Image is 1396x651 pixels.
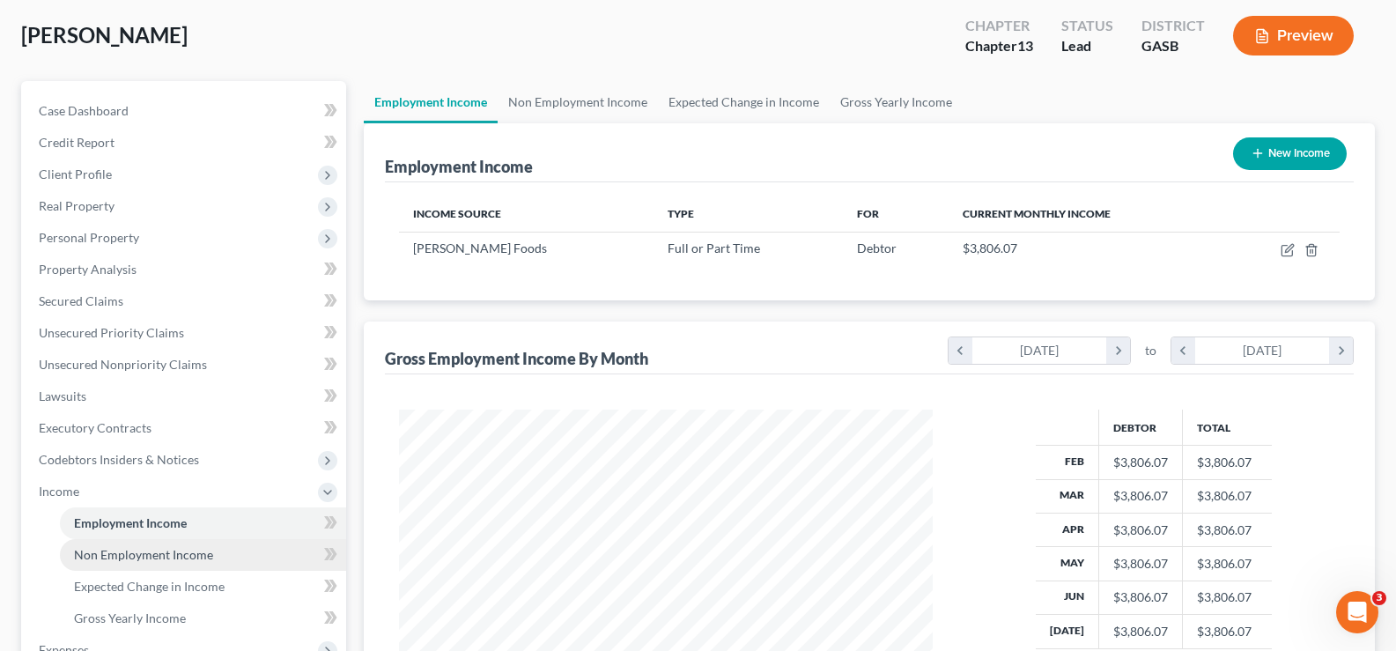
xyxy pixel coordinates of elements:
[39,452,199,467] span: Codebtors Insiders & Notices
[60,539,346,571] a: Non Employment Income
[1182,513,1272,546] td: $3,806.07
[1036,479,1099,513] th: Mar
[658,81,830,123] a: Expected Change in Income
[949,337,972,364] i: chevron_left
[1182,615,1272,648] td: $3,806.07
[25,381,346,412] a: Lawsuits
[25,349,346,381] a: Unsecured Nonpriority Claims
[1372,591,1386,605] span: 3
[965,36,1033,56] div: Chapter
[39,357,207,372] span: Unsecured Nonpriority Claims
[1145,342,1156,359] span: to
[1182,581,1272,614] td: $3,806.07
[39,484,79,499] span: Income
[60,571,346,603] a: Expected Change in Income
[60,507,346,539] a: Employment Income
[25,95,346,127] a: Case Dashboard
[39,198,114,213] span: Real Property
[1141,36,1205,56] div: GASB
[1182,446,1272,479] td: $3,806.07
[1061,16,1113,36] div: Status
[1036,513,1099,546] th: Apr
[1182,410,1272,445] th: Total
[963,240,1017,255] span: $3,806.07
[74,547,213,562] span: Non Employment Income
[1182,547,1272,581] td: $3,806.07
[21,22,188,48] span: [PERSON_NAME]
[39,325,184,340] span: Unsecured Priority Claims
[25,254,346,285] a: Property Analysis
[39,230,139,245] span: Personal Property
[39,388,86,403] span: Lawsuits
[74,515,187,530] span: Employment Income
[1061,36,1113,56] div: Lead
[74,579,225,594] span: Expected Change in Income
[1113,623,1168,640] div: $3,806.07
[972,337,1107,364] div: [DATE]
[1098,410,1182,445] th: Debtor
[1171,337,1195,364] i: chevron_left
[1113,522,1168,539] div: $3,806.07
[39,262,137,277] span: Property Analysis
[39,293,123,308] span: Secured Claims
[830,81,963,123] a: Gross Yearly Income
[1182,479,1272,513] td: $3,806.07
[74,610,186,625] span: Gross Yearly Income
[39,135,114,150] span: Credit Report
[963,207,1111,220] span: Current Monthly Income
[965,16,1033,36] div: Chapter
[1233,137,1347,170] button: New Income
[1195,337,1330,364] div: [DATE]
[1036,615,1099,648] th: [DATE]
[25,127,346,159] a: Credit Report
[60,603,346,634] a: Gross Yearly Income
[668,207,694,220] span: Type
[25,285,346,317] a: Secured Claims
[1113,487,1168,505] div: $3,806.07
[1036,581,1099,614] th: Jun
[1329,337,1353,364] i: chevron_right
[39,166,112,181] span: Client Profile
[668,240,760,255] span: Full or Part Time
[413,207,501,220] span: Income Source
[1336,591,1378,633] iframe: Intercom live chat
[25,317,346,349] a: Unsecured Priority Claims
[39,103,129,118] span: Case Dashboard
[413,240,547,255] span: [PERSON_NAME] Foods
[1017,37,1033,54] span: 13
[364,81,498,123] a: Employment Income
[39,420,151,435] span: Executory Contracts
[1141,16,1205,36] div: District
[1233,16,1354,55] button: Preview
[1113,454,1168,471] div: $3,806.07
[385,156,533,177] div: Employment Income
[1036,446,1099,479] th: Feb
[1113,555,1168,573] div: $3,806.07
[498,81,658,123] a: Non Employment Income
[1106,337,1130,364] i: chevron_right
[385,348,648,369] div: Gross Employment Income By Month
[1113,588,1168,606] div: $3,806.07
[1036,547,1099,581] th: May
[25,412,346,444] a: Executory Contracts
[857,207,879,220] span: For
[857,240,897,255] span: Debtor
